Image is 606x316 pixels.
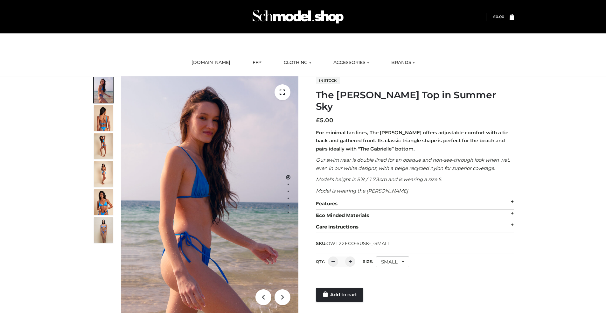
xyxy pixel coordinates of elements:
[94,105,113,131] img: 5.Alex-top_CN-1-1_1-1.jpg
[94,133,113,159] img: 4.Alex-top_CN-1-1-2.jpg
[387,56,420,70] a: BRANDS
[376,256,409,267] div: SMALL
[316,176,442,182] em: Model’s height is 5’8 / 173cm and is wearing a size S.
[316,89,514,112] h1: The [PERSON_NAME] Top in Summer Sky
[316,77,340,84] span: In stock
[363,259,373,264] label: Size:
[316,130,510,152] strong: For minimal tan lines, The [PERSON_NAME] offers adjustable comfort with a tie-back and gathered f...
[493,14,504,19] bdi: 0.00
[94,77,113,103] img: 1.Alex-top_SS-1_4464b1e7-c2c9-4e4b-a62c-58381cd673c0-1.jpg
[326,241,390,246] span: OW122ECO-SUSK-_-SMALL
[316,117,320,124] span: £
[316,240,391,247] span: SKU:
[279,56,316,70] a: CLOTHING
[94,161,113,187] img: 3.Alex-top_CN-1-1-2.jpg
[187,56,235,70] a: [DOMAIN_NAME]
[316,210,514,221] div: Eco Minded Materials
[316,259,325,264] label: QTY:
[121,76,298,313] img: 1.Alex-top_SS-1_4464b1e7-c2c9-4e4b-a62c-58381cd673c0 (1)
[316,188,408,194] em: Model is wearing the [PERSON_NAME]
[329,56,374,70] a: ACCESSORIES
[493,14,504,19] a: £0.00
[316,221,514,233] div: Care instructions
[94,189,113,215] img: 2.Alex-top_CN-1-1-2.jpg
[316,198,514,210] div: Features
[94,217,113,243] img: SSVC.jpg
[316,117,333,124] bdi: 5.00
[248,56,266,70] a: FFP
[250,4,346,29] img: Schmodel Admin 964
[493,14,496,19] span: £
[316,288,363,302] a: Add to cart
[316,157,510,171] em: Our swimwear is double lined for an opaque and non-see-through look when wet, even in our white d...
